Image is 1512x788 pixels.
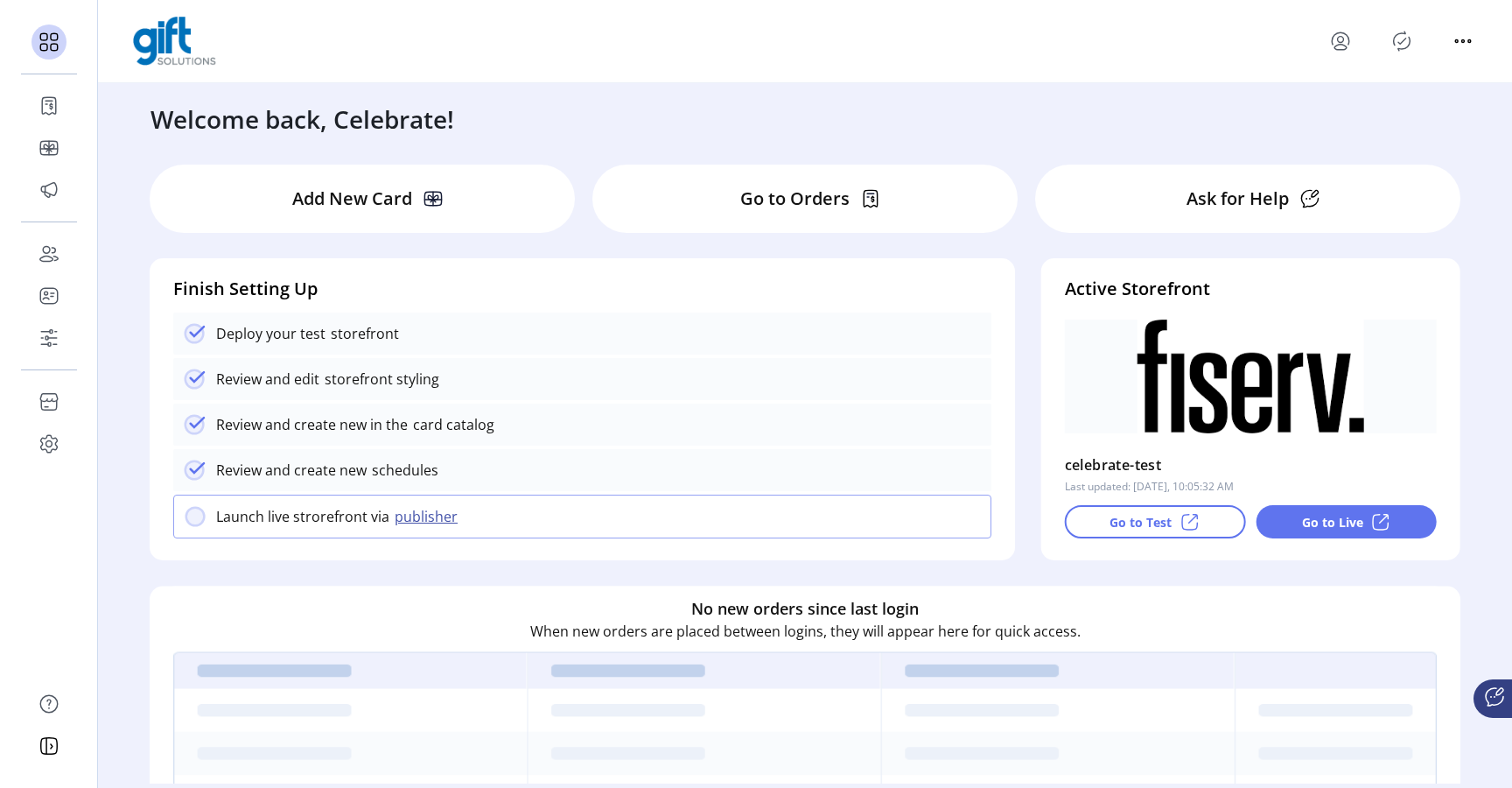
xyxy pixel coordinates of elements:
[691,597,919,621] h6: No new orders since last login
[133,17,216,66] img: logo
[1065,451,1162,479] p: celebrate-test
[530,621,1081,642] p: When new orders are placed between logins, they will appear here for quick access.
[216,460,367,481] p: Review and create new
[408,414,494,435] p: card catalog
[216,369,319,390] p: Review and edit
[1388,27,1416,55] button: Publisher Panel
[367,460,438,481] p: schedules
[740,186,850,212] p: Go to Orders
[319,369,439,390] p: storefront styling
[173,276,991,302] h4: Finish Setting Up
[150,101,454,137] h3: Welcome back, Celebrate!
[1065,479,1234,495] p: Last updated: [DATE], 10:05:32 AM
[1326,27,1354,55] button: menu
[1065,276,1437,302] h4: Active Storefront
[216,506,389,527] p: Launch live strorefront via
[325,323,399,344] p: storefront
[216,323,325,344] p: Deploy your test
[1302,513,1363,531] p: Go to Live
[1449,27,1477,55] button: menu
[292,186,412,212] p: Add New Card
[216,414,408,435] p: Review and create new in the
[1109,513,1172,531] p: Go to Test
[389,506,468,527] button: publisher
[1186,186,1289,212] p: Ask for Help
